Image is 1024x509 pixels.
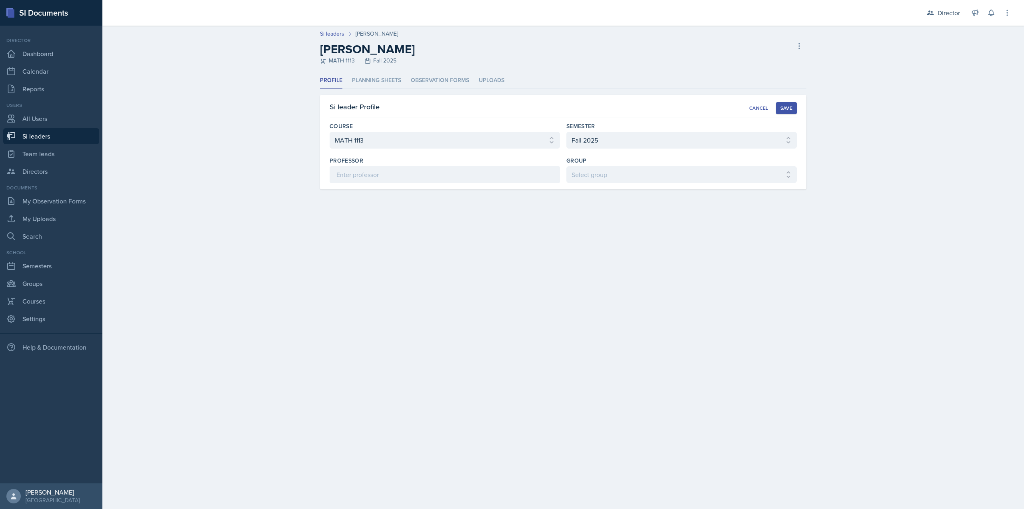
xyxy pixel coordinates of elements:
[745,102,773,114] button: Cancel
[330,157,363,165] label: Professor
[3,184,99,191] div: Documents
[566,157,587,165] label: Group
[749,105,768,111] div: Cancel
[3,276,99,292] a: Groups
[3,146,99,162] a: Team leads
[330,166,560,183] input: Enter professor
[3,128,99,144] a: Si leaders
[3,163,99,179] a: Directors
[330,101,380,112] h3: Si leader Profile
[938,8,960,18] div: Director
[3,228,99,244] a: Search
[3,311,99,327] a: Settings
[320,42,415,56] h2: [PERSON_NAME]
[3,46,99,62] a: Dashboard
[320,30,344,38] a: Si leaders
[3,111,99,127] a: All Users
[320,56,415,65] div: MATH 1113 Fall 2025
[356,30,398,38] div: [PERSON_NAME]
[566,122,595,130] label: Semester
[3,258,99,274] a: Semesters
[26,488,80,496] div: [PERSON_NAME]
[776,102,797,114] button: Save
[780,105,792,111] div: Save
[26,496,80,504] div: [GEOGRAPHIC_DATA]
[479,73,504,89] li: Uploads
[330,122,353,130] label: Course
[3,63,99,79] a: Calendar
[3,81,99,97] a: Reports
[411,73,469,89] li: Observation Forms
[352,73,401,89] li: Planning Sheets
[3,249,99,256] div: School
[3,102,99,109] div: Users
[320,73,342,89] li: Profile
[3,293,99,309] a: Courses
[3,211,99,227] a: My Uploads
[3,339,99,355] div: Help & Documentation
[3,37,99,44] div: Director
[3,193,99,209] a: My Observation Forms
